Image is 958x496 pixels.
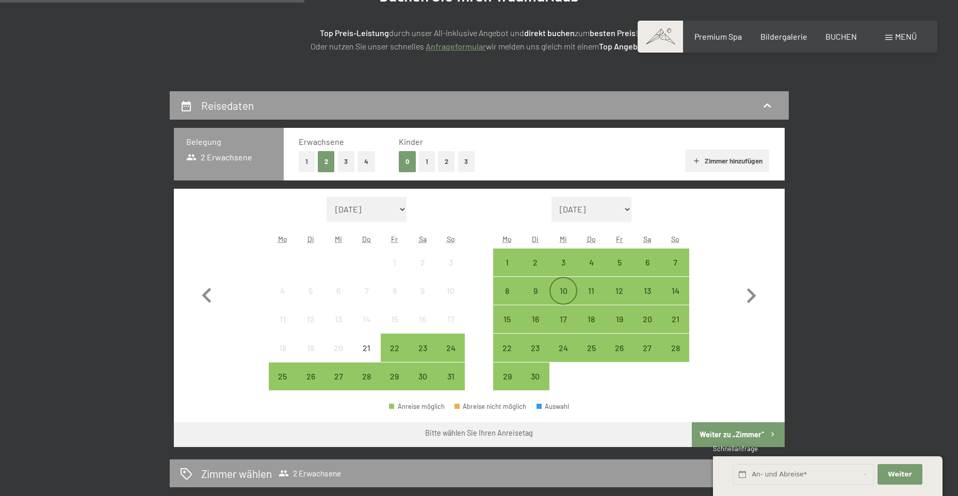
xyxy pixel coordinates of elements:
[381,305,409,333] div: Fri Aug 15 2025
[297,362,324,390] div: Anreise möglich
[419,235,427,243] abbr: Samstag
[269,362,297,390] div: Anreise möglich
[381,277,409,305] div: Fri Aug 08 2025
[661,334,689,361] div: Anreise möglich
[577,334,605,361] div: Anreise möglich
[381,305,409,333] div: Anreise nicht möglich
[399,151,416,172] button: 0
[409,305,436,333] div: Anreise nicht möglich
[523,372,548,398] div: 30
[270,372,296,398] div: 25
[186,136,271,147] h3: Belegung
[635,287,660,312] div: 13
[599,41,647,51] strong: Top Angebot.
[577,277,605,305] div: Anreise möglich
[662,287,688,312] div: 14
[326,344,351,370] div: 20
[409,249,436,276] div: Sat Aug 02 2025
[634,334,661,361] div: Anreise möglich
[436,362,464,390] div: Sun Aug 31 2025
[353,362,381,390] div: Anreise möglich
[549,305,577,333] div: Wed Sep 17 2025
[437,372,463,398] div: 31
[298,372,323,398] div: 26
[409,334,436,361] div: Sat Aug 23 2025
[494,372,520,398] div: 29
[578,287,604,312] div: 11
[694,31,742,41] span: Premium Spa
[326,372,351,398] div: 27
[201,99,254,112] h2: Reisedaten
[298,315,323,341] div: 12
[493,362,521,390] div: Anreise möglich
[878,464,922,485] button: Weiter
[436,277,464,305] div: Anreise nicht möglich
[634,249,661,276] div: Sat Sep 06 2025
[269,305,297,333] div: Mon Aug 11 2025
[410,258,435,284] div: 2
[382,287,408,312] div: 8
[494,287,520,312] div: 8
[494,258,520,284] div: 1
[590,28,636,38] strong: besten Preis
[354,344,380,370] div: 21
[410,287,435,312] div: 9
[279,468,341,478] span: 2 Erwachsene
[522,305,549,333] div: Anreise möglich
[605,305,633,333] div: Fri Sep 19 2025
[354,315,380,341] div: 14
[409,305,436,333] div: Sat Aug 16 2025
[269,277,297,305] div: Mon Aug 04 2025
[381,362,409,390] div: Anreise möglich
[324,277,352,305] div: Anreise nicht möglich
[605,277,633,305] div: Fri Sep 12 2025
[577,277,605,305] div: Thu Sep 11 2025
[353,277,381,305] div: Thu Aug 07 2025
[447,235,455,243] abbr: Sonntag
[605,249,633,276] div: Fri Sep 05 2025
[493,249,521,276] div: Anreise möglich
[634,277,661,305] div: Anreise möglich
[549,334,577,361] div: Wed Sep 24 2025
[425,428,533,438] div: Bitte wählen Sie Ihren Anreisetag
[269,305,297,333] div: Anreise nicht möglich
[606,258,632,284] div: 5
[326,315,351,341] div: 13
[381,277,409,305] div: Anreise nicht möglich
[493,334,521,361] div: Anreise möglich
[409,362,436,390] div: Anreise möglich
[436,249,464,276] div: Anreise nicht möglich
[318,151,335,172] button: 2
[297,277,324,305] div: Anreise nicht möglich
[192,197,222,391] button: Vorheriger Monat
[522,362,549,390] div: Tue Sep 30 2025
[577,334,605,361] div: Thu Sep 25 2025
[524,28,575,38] strong: direkt buchen
[436,249,464,276] div: Sun Aug 03 2025
[635,258,660,284] div: 6
[409,277,436,305] div: Sat Aug 09 2025
[605,305,633,333] div: Anreise möglich
[606,315,632,341] div: 19
[635,315,660,341] div: 20
[522,249,549,276] div: Anreise möglich
[324,334,352,361] div: Anreise nicht möglich
[391,235,398,243] abbr: Freitag
[269,334,297,361] div: Anreise nicht möglich
[493,305,521,333] div: Anreise möglich
[382,372,408,398] div: 29
[661,334,689,361] div: Sun Sep 28 2025
[381,334,409,361] div: Fri Aug 22 2025
[353,305,381,333] div: Thu Aug 14 2025
[297,305,324,333] div: Anreise nicht möglich
[389,403,445,410] div: Anreise möglich
[409,249,436,276] div: Anreise nicht möglich
[578,315,604,341] div: 18
[550,287,576,312] div: 10
[661,305,689,333] div: Anreise möglich
[354,372,380,398] div: 28
[270,344,296,370] div: 18
[324,362,352,390] div: Wed Aug 27 2025
[381,249,409,276] div: Fri Aug 01 2025
[299,137,344,146] span: Erwachsene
